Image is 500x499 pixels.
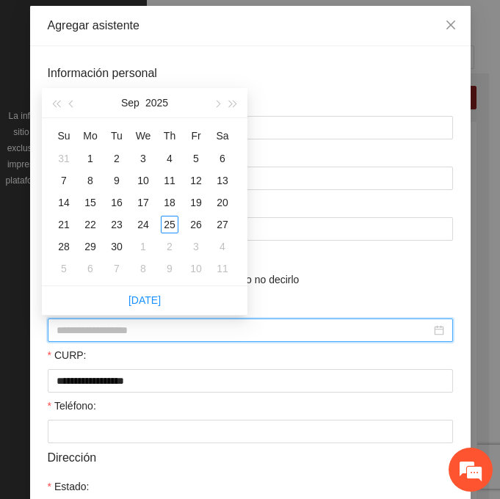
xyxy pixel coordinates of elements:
[85,164,203,313] span: Estamos en línea.
[55,238,73,255] div: 28
[187,216,205,233] div: 26
[48,116,453,139] input: Nombre:
[51,124,77,147] th: Su
[104,147,130,170] td: 2025-09-02
[445,19,457,31] span: close
[214,150,231,167] div: 6
[130,170,156,192] td: 2025-09-10
[241,7,276,43] div: Minimizar ventana de chat en vivo
[81,216,99,233] div: 22
[55,172,73,189] div: 7
[214,260,231,277] div: 11
[187,260,205,277] div: 10
[77,236,104,258] td: 2025-09-29
[7,338,280,390] textarea: Escriba su mensaje y pulse “Intro”
[77,214,104,236] td: 2025-09-22
[431,6,471,45] button: Close
[104,214,130,236] td: 2025-09-23
[108,150,126,167] div: 2
[145,88,168,117] button: 2025
[77,147,104,170] td: 2025-09-01
[187,194,205,211] div: 19
[130,192,156,214] td: 2025-09-17
[134,260,152,277] div: 8
[51,147,77,170] td: 2025-08-31
[48,217,453,241] input: Apellido 2:
[104,192,130,214] td: 2025-09-16
[134,150,152,167] div: 3
[104,236,130,258] td: 2025-09-30
[214,172,231,189] div: 13
[108,238,126,255] div: 30
[57,322,431,338] input: Fecha de nacimiento:
[161,172,178,189] div: 11
[48,420,453,443] input: Teléfono:
[156,170,183,192] td: 2025-09-11
[161,150,178,167] div: 4
[156,214,183,236] td: 2025-09-25
[187,172,205,189] div: 12
[128,294,161,306] a: [DATE]
[214,238,231,255] div: 4
[214,216,231,233] div: 27
[48,448,97,467] span: Dirección
[77,192,104,214] td: 2025-09-15
[48,18,453,34] div: Agregar asistente
[121,88,140,117] button: Sep
[209,192,236,214] td: 2025-09-20
[183,170,209,192] td: 2025-09-12
[108,260,126,277] div: 7
[48,167,453,190] input: Apellido 1:
[76,75,247,94] div: Chatee con nosotros ahora
[130,147,156,170] td: 2025-09-03
[104,258,130,280] td: 2025-10-07
[209,170,236,192] td: 2025-09-13
[130,236,156,258] td: 2025-10-01
[130,214,156,236] td: 2025-09-24
[156,258,183,280] td: 2025-10-09
[183,192,209,214] td: 2025-09-19
[209,236,236,258] td: 2025-10-04
[209,214,236,236] td: 2025-09-27
[81,194,99,211] div: 15
[187,238,205,255] div: 3
[108,172,126,189] div: 9
[81,150,99,167] div: 1
[214,194,231,211] div: 20
[48,398,96,414] label: Teléfono:
[51,258,77,280] td: 2025-10-05
[209,124,236,147] th: Sa
[161,194,178,211] div: 18
[51,214,77,236] td: 2025-09-21
[108,216,126,233] div: 23
[55,216,73,233] div: 21
[51,170,77,192] td: 2025-09-07
[183,124,209,147] th: Fr
[156,147,183,170] td: 2025-09-04
[209,258,236,280] td: 2025-10-11
[55,150,73,167] div: 31
[77,170,104,192] td: 2025-09-08
[104,170,130,192] td: 2025-09-09
[134,238,152,255] div: 1
[108,194,126,211] div: 16
[51,192,77,214] td: 2025-09-14
[77,258,104,280] td: 2025-10-06
[48,478,90,495] label: Estado:
[104,124,130,147] th: Tu
[81,260,99,277] div: 6
[134,216,152,233] div: 24
[134,194,152,211] div: 17
[161,216,178,233] div: 25
[183,236,209,258] td: 2025-10-03
[209,147,236,170] td: 2025-09-06
[130,258,156,280] td: 2025-10-08
[183,258,209,280] td: 2025-10-10
[55,194,73,211] div: 14
[48,64,157,82] span: Información personal
[210,272,305,288] span: Prefiero no decirlo
[161,260,178,277] div: 9
[77,124,104,147] th: Mo
[183,214,209,236] td: 2025-09-26
[134,172,152,189] div: 10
